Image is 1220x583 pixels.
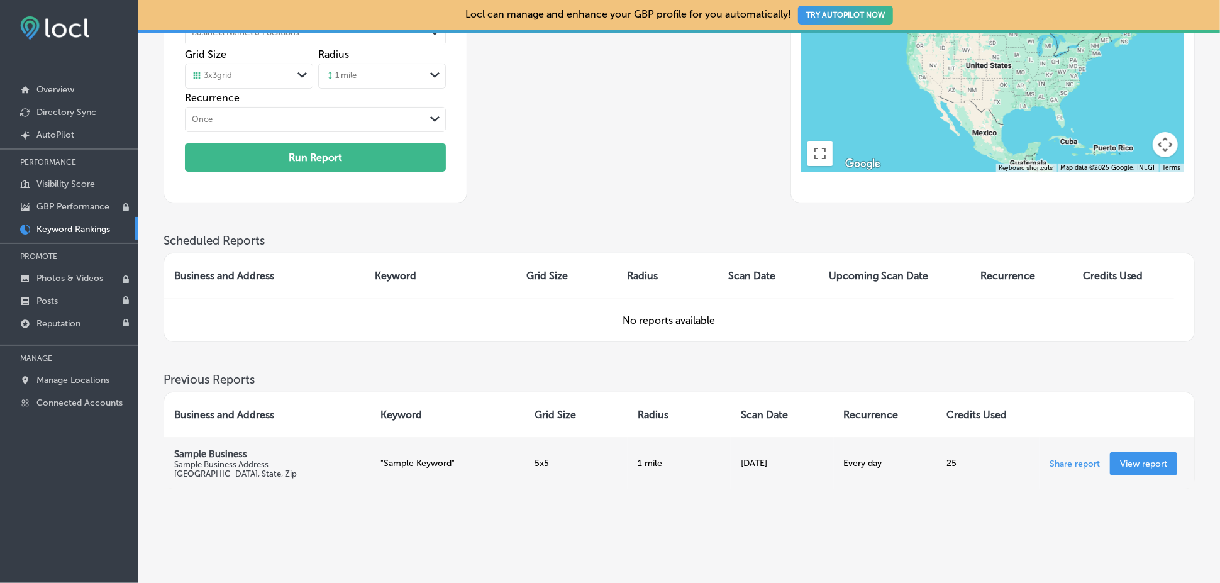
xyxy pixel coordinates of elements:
[323,316,589,358] div: 20
[185,48,226,60] label: Grid Size
[323,374,589,436] div: Based on of your Google Business Profile .
[20,16,89,40] img: fda3e92497d09a02dc62c9cd864e3231.png
[363,374,394,385] b: activity
[36,224,110,235] p: Keyword Rankings
[36,84,74,95] p: Overview
[36,318,80,329] p: Reputation
[185,92,446,104] label: Recurrence
[731,438,834,489] td: [DATE]
[819,253,971,299] th: Upcoming Scan Date
[1110,452,1177,475] a: View report
[80,35,170,48] b: [PERSON_NAME]
[325,70,357,82] div: 1 mile
[36,179,95,189] p: Visibility Score
[798,6,893,25] button: TRY AUTOPILOT NOW
[1061,164,1155,172] span: Map data ©2025 Google, INEGI
[1153,132,1178,157] button: Map camera controls
[35,161,255,180] h1: Overall Business Score
[772,87,893,115] button: Share Report URL
[652,331,692,354] span: /250
[74,331,116,354] span: / 300
[363,331,406,354] span: /300
[164,233,1195,248] h3: Scheduled Reports
[936,392,1040,438] th: Credits Used
[19,87,336,121] h1: [DEMOGRAPHIC_DATA] Overview
[35,187,255,221] div: Overall Business Score is the sum of your Foundational GBP Score, Recent Activity Score and Direc...
[524,438,628,489] td: 5x5
[1073,253,1174,299] th: Credits Used
[164,392,370,438] th: Business and Address
[19,28,74,55] div: Name
[164,253,365,299] th: Business and Address
[164,299,1174,341] td: No reports available
[36,296,58,306] p: Posts
[372,28,426,55] div: Phone
[718,253,819,299] th: Scan Date
[936,438,1040,489] td: 25
[36,273,103,284] p: Photos & Videos
[33,284,300,304] h2: Foundational GBP Score
[867,203,884,213] div: 340
[451,28,517,55] div: Scan Date
[613,284,879,304] h2: Directory Score
[36,397,123,408] p: Connected Accounts
[174,460,360,479] p: Sample Business Address [GEOGRAPHIC_DATA], State, Zip
[842,156,884,172] a: Open this area in Google Maps (opens a new window)
[192,114,213,124] div: Once
[772,182,841,220] span: / 850
[33,316,300,358] div: 65
[516,253,617,299] th: Grid Size
[250,35,353,48] div: [STREET_ADDRESS]
[1120,458,1167,469] p: View report
[189,28,243,55] div: Address
[36,375,109,386] p: Manage Locations
[318,48,349,60] label: Radius
[807,141,833,166] button: Toggle fullscreen view
[164,372,1195,387] h3: Previous Reports
[731,392,834,438] th: Scan Date
[871,244,880,254] div: 0
[617,253,718,299] th: Radius
[999,164,1053,172] button: Keyboard shortcuts
[36,107,96,118] p: Directory Sync
[971,253,1073,299] th: Recurrence
[370,438,525,489] td: "Sample Keyword"
[192,70,232,82] div: 3 x 3 grid
[365,253,517,299] th: Keyword
[1163,164,1180,172] a: Terms (opens in new tab)
[664,153,772,228] span: 108
[613,374,879,436] div: Score based on number of directories enrolled versus not enrolled and consistency of data across ...
[834,438,937,489] td: Every day
[185,143,446,172] button: Run Report
[834,392,937,438] th: Recurrence
[323,374,580,396] b: promoting your business
[628,392,731,438] th: Radius
[867,157,884,167] div: 680
[867,135,884,145] div: 850
[524,392,628,438] th: Grid Size
[628,438,731,489] td: 1 mile
[36,201,109,212] p: GBP Performance
[689,96,746,106] span: Download PDF
[33,374,300,436] div: Score based on Connected Google Business Profile and information with in GBP such as Name, Descri...
[323,284,589,304] h2: Recent Activity Score
[1050,455,1100,469] p: Share report
[174,448,360,460] p: Sample Business
[842,156,884,172] img: Google
[613,316,879,358] div: 23
[370,392,525,438] th: Keyword
[523,35,557,48] div: [DATE]
[36,130,74,140] p: AutoPilot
